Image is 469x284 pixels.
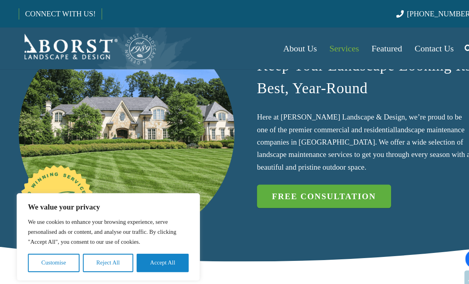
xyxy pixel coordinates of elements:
button: Accept All [130,242,180,260]
span: [PHONE_NUMBER] [388,9,451,17]
span: Contact Us [396,41,433,51]
a: Back to top [443,258,463,278]
h2: Keep Your Landscape Looking Its Best, Year-Round [245,52,451,95]
a: Search [439,36,455,56]
div: We value your privacy [16,184,191,268]
span: Featured [355,41,384,51]
p: We value your privacy [27,193,180,202]
button: Customise [27,242,76,260]
button: Reject All [79,242,127,260]
a: [PHONE_NUMBER] [378,9,451,17]
p: Here at [PERSON_NAME] Landscape & Design, we’re proud to be one of the premier commercial and res... [245,106,451,165]
span: About Us [270,41,302,51]
a: Free Consultation [245,176,373,198]
a: Contact Us [390,26,439,66]
a: Borst-Logo [18,30,150,62]
p: We use cookies to enhance your browsing experience, serve personalised ads or content, and analys... [27,207,180,236]
a: Featured [349,26,390,66]
span: Services [314,41,343,51]
a: About Us [264,26,308,66]
a: Services [308,26,349,66]
a: CONNECT WITH US! [18,4,97,23]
